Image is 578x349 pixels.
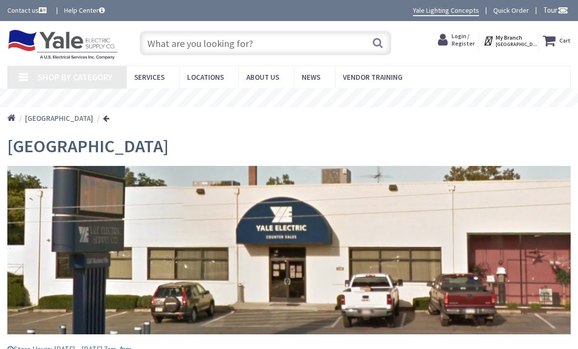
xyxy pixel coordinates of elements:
[438,32,475,48] a: Login / Register
[246,72,279,82] span: About Us
[7,5,48,15] a: Contact us
[140,31,392,55] input: What are you looking for?
[493,5,529,15] a: Quick Order
[38,71,113,83] span: Shop By Category
[7,135,169,157] span: [GEOGRAPHIC_DATA]
[343,72,403,82] span: Vendor Training
[559,32,571,49] strong: Cart
[302,72,320,82] span: News
[64,5,105,15] a: Help Center
[496,41,537,47] span: [GEOGRAPHIC_DATA], [GEOGRAPHIC_DATA]
[543,32,571,49] a: Cart
[496,34,522,41] strong: My Branch
[7,166,571,334] img: lancaster_1.jpg
[187,72,224,82] span: Locations
[7,29,118,60] img: Yale Electric Supply Co.
[452,32,475,47] span: Login / Register
[413,5,479,16] a: Yale Lighting Concepts
[483,32,534,49] div: My Branch [GEOGRAPHIC_DATA], [GEOGRAPHIC_DATA]
[543,5,568,15] span: Tour
[134,72,165,82] span: Services
[25,114,93,123] strong: [GEOGRAPHIC_DATA]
